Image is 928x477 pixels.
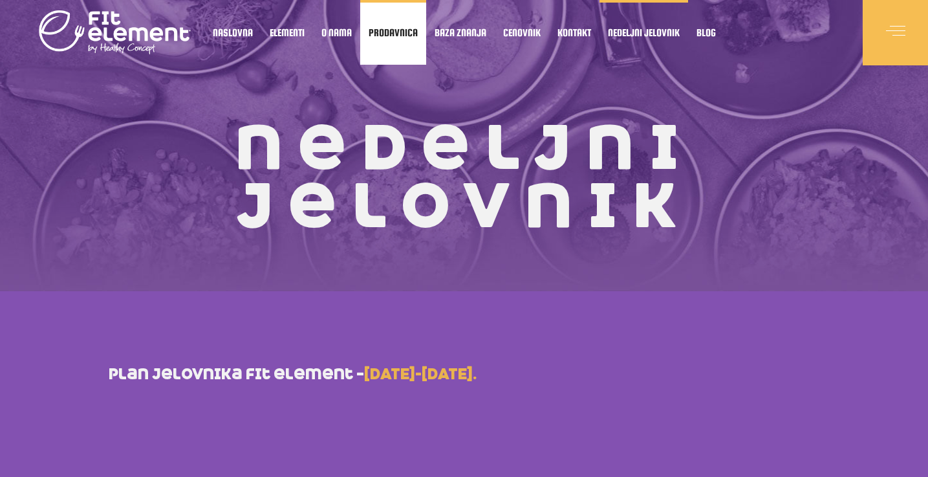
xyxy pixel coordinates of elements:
span: Blog [696,29,716,36]
span: Baza znanja [435,29,486,36]
span: Nedeljni jelovnik [608,29,680,36]
span: O nama [321,29,352,36]
span: Elementi [270,29,305,36]
span: Prodavnica [369,29,418,36]
span: Naslovna [213,29,253,36]
span: Kontakt [557,29,591,36]
img: logo light [39,6,191,58]
span: Cenovnik [503,29,541,36]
